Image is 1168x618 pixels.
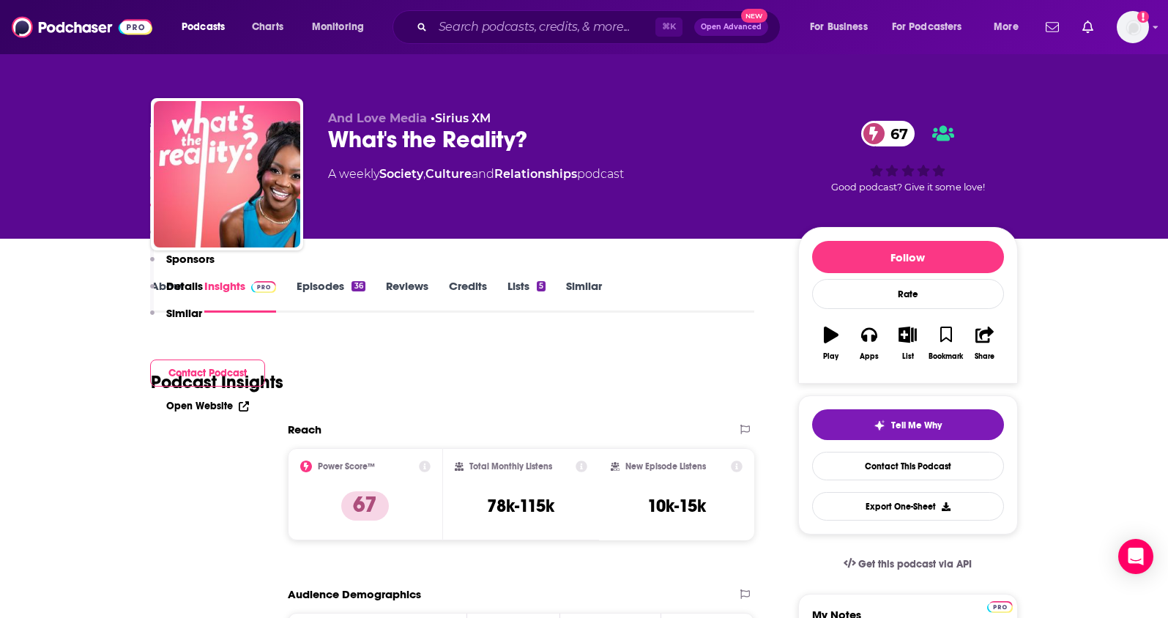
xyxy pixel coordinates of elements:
[472,167,494,181] span: and
[431,111,491,125] span: •
[341,491,389,521] p: 67
[494,167,577,181] a: Relationships
[328,165,624,183] div: A weekly podcast
[1040,15,1065,40] a: Show notifications dropdown
[1117,11,1149,43] button: Show profile menu
[328,111,427,125] span: And Love Media
[902,352,914,361] div: List
[832,546,984,582] a: Get this podcast via API
[435,111,491,125] a: Sirius XM
[625,461,706,472] h2: New Episode Listens
[425,167,472,181] a: Culture
[312,17,364,37] span: Monitoring
[812,409,1004,440] button: tell me why sparkleTell Me Why
[927,317,965,370] button: Bookmark
[288,422,321,436] h2: Reach
[810,17,868,37] span: For Business
[812,317,850,370] button: Play
[507,279,546,313] a: Lists5
[655,18,682,37] span: ⌘ K
[701,23,762,31] span: Open Advanced
[983,15,1037,39] button: open menu
[812,241,1004,273] button: Follow
[1076,15,1099,40] a: Show notifications dropdown
[242,15,292,39] a: Charts
[1117,11,1149,43] img: User Profile
[423,167,425,181] span: ,
[987,601,1013,613] img: Podchaser Pro
[566,279,602,313] a: Similar
[469,461,552,472] h2: Total Monthly Listens
[929,352,963,361] div: Bookmark
[1137,11,1149,23] svg: Add a profile image
[171,15,244,39] button: open menu
[182,17,225,37] span: Podcasts
[850,317,888,370] button: Apps
[406,10,795,44] div: Search podcasts, credits, & more...
[379,167,423,181] a: Society
[694,18,768,36] button: Open AdvancedNew
[166,306,202,320] p: Similar
[351,281,365,291] div: 36
[647,495,706,517] h3: 10k-15k
[166,279,203,293] p: Details
[888,317,926,370] button: List
[537,281,546,291] div: 5
[891,420,942,431] span: Tell Me Why
[1118,539,1153,574] div: Open Intercom Messenger
[302,15,383,39] button: open menu
[812,492,1004,521] button: Export One-Sheet
[297,279,365,313] a: Episodes36
[150,360,265,387] button: Contact Podcast
[874,420,885,431] img: tell me why sparkle
[150,279,203,306] button: Details
[800,15,886,39] button: open menu
[318,461,375,472] h2: Power Score™
[882,15,983,39] button: open menu
[876,121,915,146] span: 67
[831,182,985,193] span: Good podcast? Give it some love!
[987,599,1013,613] a: Pro website
[154,101,300,247] img: What's the Reality?
[892,17,962,37] span: For Podcasters
[449,279,487,313] a: Credits
[166,400,249,412] a: Open Website
[858,558,972,570] span: Get this podcast via API
[386,279,428,313] a: Reviews
[798,111,1018,202] div: 67Good podcast? Give it some love!
[1117,11,1149,43] span: Logged in as kochristina
[975,352,994,361] div: Share
[252,17,283,37] span: Charts
[823,352,838,361] div: Play
[994,17,1019,37] span: More
[150,306,202,333] button: Similar
[965,317,1003,370] button: Share
[812,279,1004,309] div: Rate
[861,121,915,146] a: 67
[487,495,554,517] h3: 78k-115k
[433,15,655,39] input: Search podcasts, credits, & more...
[288,587,421,601] h2: Audience Demographics
[860,352,879,361] div: Apps
[741,9,767,23] span: New
[812,452,1004,480] a: Contact This Podcast
[12,13,152,41] img: Podchaser - Follow, Share and Rate Podcasts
